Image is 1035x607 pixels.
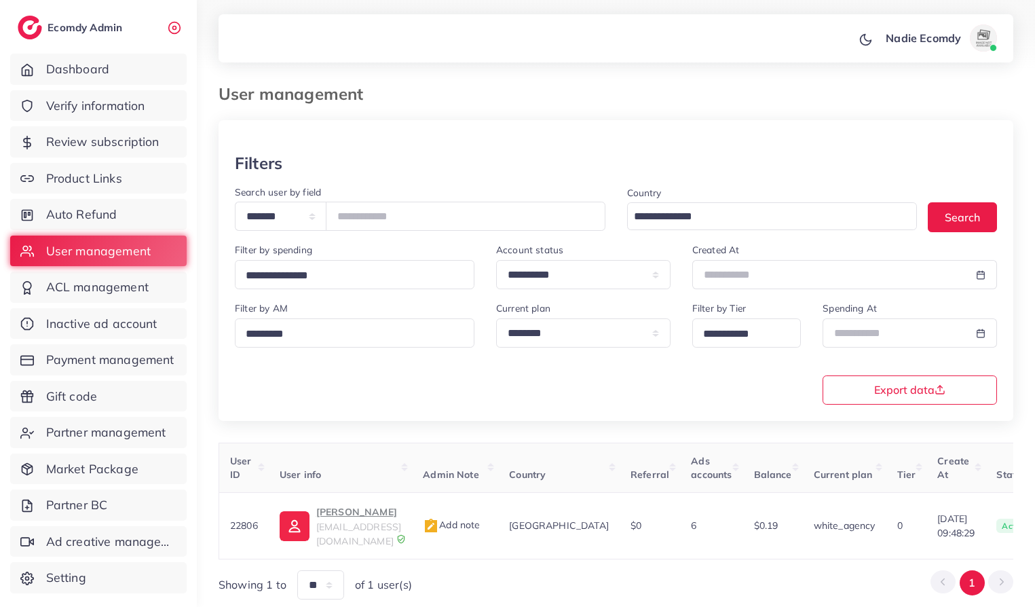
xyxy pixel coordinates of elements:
label: Spending At [823,301,877,315]
a: logoEcomdy Admin [18,16,126,39]
h2: Ecomdy Admin [48,21,126,34]
span: white_agency [814,519,876,532]
span: Status [996,468,1026,481]
span: Admin Note [423,468,479,481]
span: [GEOGRAPHIC_DATA] [509,519,609,532]
img: logo [18,16,42,39]
span: Country [509,468,546,481]
label: Current plan [496,301,550,315]
input: Search for option [629,206,900,227]
a: Nadie Ecomdyavatar [878,24,1002,52]
span: Ads accounts [691,455,732,481]
span: Export data [874,384,945,395]
p: Nadie Ecomdy [886,30,961,46]
span: Partner BC [46,496,108,514]
a: Auto Refund [10,199,187,230]
span: Ad creative management [46,533,176,551]
a: Payment management [10,344,187,375]
button: Export data [823,375,997,405]
label: Created At [692,243,740,257]
span: Auto Refund [46,206,117,223]
input: Search for option [241,265,457,287]
span: 22806 [230,519,258,532]
img: 9CAL8B2pu8EFxCJHYAAAAldEVYdGRhdGU6Y3JlYXRlADIwMjItMTItMDlUMDQ6NTg6MzkrMDA6MDBXSlgLAAAAJXRFWHRkYXR... [396,534,406,544]
img: avatar [970,24,997,52]
a: Partner BC [10,490,187,521]
a: User management [10,236,187,267]
button: Go to page 1 [960,570,985,595]
a: Ad creative management [10,526,187,557]
span: of 1 user(s) [355,577,412,593]
span: Add note [423,519,480,531]
span: Showing 1 to [219,577,286,593]
a: ACL management [10,272,187,303]
a: Review subscription [10,126,187,158]
span: [DATE] 09:48:29 [937,512,975,540]
span: 0 [897,519,903,532]
span: Current plan [814,468,873,481]
span: 6 [691,519,696,532]
span: $0.19 [754,519,778,532]
a: Gift code [10,381,187,412]
span: ACL management [46,278,149,296]
span: Verify information [46,97,145,115]
span: [EMAIL_ADDRESS][DOMAIN_NAME] [316,521,401,547]
a: Dashboard [10,54,187,85]
h3: Filters [235,153,282,173]
span: Setting [46,569,86,587]
a: [PERSON_NAME][EMAIL_ADDRESS][DOMAIN_NAME] [280,504,401,548]
span: active [996,519,1032,534]
div: Search for option [692,318,802,348]
span: Product Links [46,170,122,187]
img: admin_note.cdd0b510.svg [423,518,439,534]
span: Gift code [46,388,97,405]
span: Inactive ad account [46,315,157,333]
span: Payment management [46,351,174,369]
span: Dashboard [46,60,109,78]
input: Search for option [698,324,784,345]
input: Search for option [241,324,457,345]
span: Tier [897,468,916,481]
span: Balance [754,468,792,481]
span: Market Package [46,460,138,478]
label: Search user by field [235,185,321,199]
label: Filter by spending [235,243,312,257]
span: Create At [937,455,969,481]
ul: Pagination [930,570,1013,595]
label: Filter by Tier [692,301,746,315]
p: [PERSON_NAME] [316,504,401,520]
a: Setting [10,562,187,593]
span: $0 [631,519,641,532]
span: Referral [631,468,669,481]
div: Search for option [627,202,918,230]
h3: User management [219,84,374,104]
label: Filter by AM [235,301,288,315]
span: Review subscription [46,133,159,151]
div: Search for option [235,318,474,348]
a: Market Package [10,454,187,485]
a: Inactive ad account [10,308,187,339]
img: ic-user-info.36bf1079.svg [280,511,309,541]
span: User management [46,242,151,260]
a: Product Links [10,163,187,194]
span: User ID [230,455,252,481]
span: Partner management [46,424,166,441]
div: Search for option [235,260,474,289]
span: User info [280,468,321,481]
a: Verify information [10,90,187,122]
a: Partner management [10,417,187,448]
label: Account status [496,243,563,257]
label: Country [627,186,662,200]
button: Search [928,202,997,232]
